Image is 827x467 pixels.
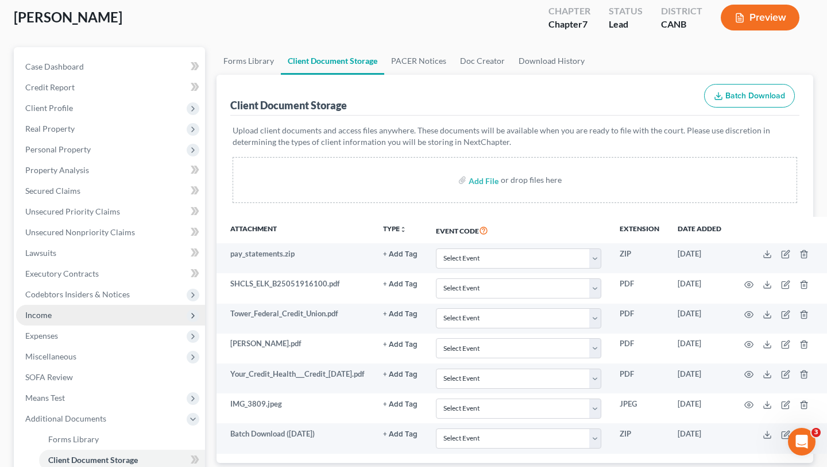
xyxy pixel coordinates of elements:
span: Batch Download [725,91,785,101]
td: [DATE] [668,393,731,423]
span: Real Property [25,124,75,133]
button: TYPEunfold_more [383,225,407,233]
a: Forms Library [39,429,205,450]
button: + Add Tag [383,341,418,349]
a: + Add Tag [383,428,418,439]
td: Tower_Federal_Credit_Union.pdf [217,304,374,334]
i: unfold_more [400,226,407,233]
span: Credit Report [25,82,75,92]
span: Unsecured Priority Claims [25,206,120,216]
span: Means Test [25,393,65,403]
td: Batch Download ([DATE]) [217,423,374,453]
span: SOFA Review [25,372,73,382]
a: SOFA Review [16,367,205,388]
a: Executory Contracts [16,263,205,284]
button: + Add Tag [383,371,418,378]
td: [DATE] [668,363,731,393]
a: Credit Report [16,77,205,98]
span: Property Analysis [25,165,89,175]
iframe: Intercom live chat [788,428,816,455]
span: Case Dashboard [25,62,84,71]
a: Doc Creator [453,47,512,75]
a: + Add Tag [383,308,418,319]
span: Client Document Storage [48,455,138,465]
td: PDF [610,363,668,393]
a: PACER Notices [384,47,453,75]
th: Attachment [217,217,374,243]
td: JPEG [610,393,668,423]
td: [DATE] [668,273,731,303]
td: ZIP [610,423,668,453]
a: Secured Claims [16,181,205,201]
a: Forms Library [217,47,281,75]
a: Property Analysis [16,160,205,181]
td: PDF [610,273,668,303]
div: CANB [661,18,702,31]
div: Chapter [548,18,590,31]
a: Case Dashboard [16,56,205,77]
a: + Add Tag [383,399,418,409]
span: Forms Library [48,434,99,444]
td: [DATE] [668,334,731,363]
span: Expenses [25,331,58,340]
a: Lawsuits [16,243,205,263]
td: [PERSON_NAME].pdf [217,334,374,363]
span: 3 [811,428,821,437]
th: Date added [668,217,731,243]
div: Status [609,5,643,18]
td: [DATE] [668,423,731,453]
p: Upload client documents and access files anywhere. These documents will be available when you are... [233,125,797,148]
a: Unsecured Nonpriority Claims [16,222,205,243]
td: [DATE] [668,243,731,273]
span: [PERSON_NAME] [14,9,122,25]
span: Client Profile [25,103,73,113]
div: Chapter [548,5,590,18]
span: Codebtors Insiders & Notices [25,289,130,299]
button: Batch Download [704,84,795,108]
span: Lawsuits [25,248,56,258]
a: + Add Tag [383,369,418,380]
button: + Add Tag [383,251,418,258]
td: Your_Credit_Health___Credit_[DATE].pdf [217,363,374,393]
th: Extension [610,217,668,243]
a: + Add Tag [383,278,418,289]
a: Unsecured Priority Claims [16,201,205,222]
td: PDF [610,334,668,363]
div: Lead [609,18,643,31]
td: pay_statements.zip [217,243,374,273]
span: Additional Documents [25,414,106,423]
span: Personal Property [25,144,91,154]
span: 7 [582,18,588,29]
a: Client Document Storage [281,47,384,75]
a: + Add Tag [383,248,418,259]
td: ZIP [610,243,668,273]
td: [DATE] [668,304,731,334]
th: Event Code [427,217,610,243]
span: Unsecured Nonpriority Claims [25,227,135,237]
a: + Add Tag [383,338,418,349]
a: Download History [512,47,592,75]
span: Secured Claims [25,186,80,196]
span: Executory Contracts [25,269,99,278]
button: + Add Tag [383,401,418,408]
td: PDF [610,304,668,334]
div: Client Document Storage [230,98,347,112]
button: + Add Tag [383,431,418,438]
span: Income [25,310,52,320]
span: Miscellaneous [25,351,76,361]
div: or drop files here [501,174,562,186]
td: IMG_3809.jpeg [217,393,374,423]
button: + Add Tag [383,311,418,318]
div: District [661,5,702,18]
button: + Add Tag [383,281,418,288]
td: SHCLS_ELK_B25051916100.pdf [217,273,374,303]
button: Preview [721,5,799,30]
